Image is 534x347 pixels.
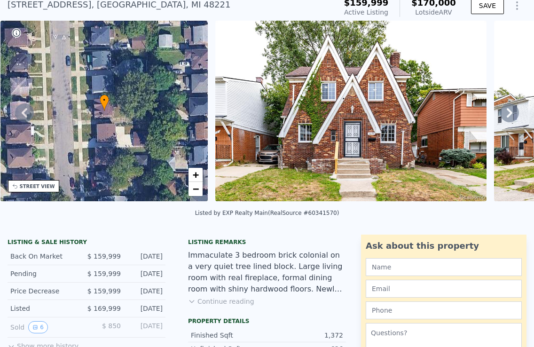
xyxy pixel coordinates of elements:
div: 1,372 [267,331,343,340]
span: − [193,183,199,195]
span: Active Listing [344,8,388,16]
span: + [193,169,199,181]
a: Zoom out [188,182,203,196]
button: Continue reading [188,297,254,306]
input: Email [366,280,522,298]
span: • [100,96,109,104]
div: • [100,95,109,111]
input: Phone [366,301,522,319]
a: Zoom in [188,168,203,182]
div: Ask about this property [366,239,522,252]
img: Sale: 144229390 Parcel: 48797023 [215,21,487,201]
div: Listing remarks [188,238,346,246]
div: LISTING & SALE HISTORY [8,238,165,248]
div: Lotside ARV [411,8,456,17]
div: Price Decrease [10,286,79,296]
div: Finished Sqft [191,331,267,340]
span: $ 159,999 [87,252,121,260]
div: [DATE] [128,269,163,278]
div: [DATE] [128,321,163,333]
span: $ 159,999 [87,287,121,295]
div: STREET VIEW [20,183,55,190]
input: Name [366,258,522,276]
div: Property details [188,317,346,325]
div: Sold [10,321,79,333]
div: Pending [10,269,79,278]
div: Immaculate 3 bedroom brick colonial on a very quiet tree lined block. Large living room with real... [188,250,346,295]
div: [DATE] [128,286,163,296]
div: Listed by EXP Realty Main (RealSource #60341570) [195,210,339,216]
span: $ 850 [102,322,121,330]
span: $ 159,999 [87,270,121,277]
div: Back On Market [10,252,79,261]
span: $ 169,999 [87,305,121,312]
div: Listed [10,304,79,313]
div: [DATE] [128,252,163,261]
button: View historical data [28,321,48,333]
div: [DATE] [128,304,163,313]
